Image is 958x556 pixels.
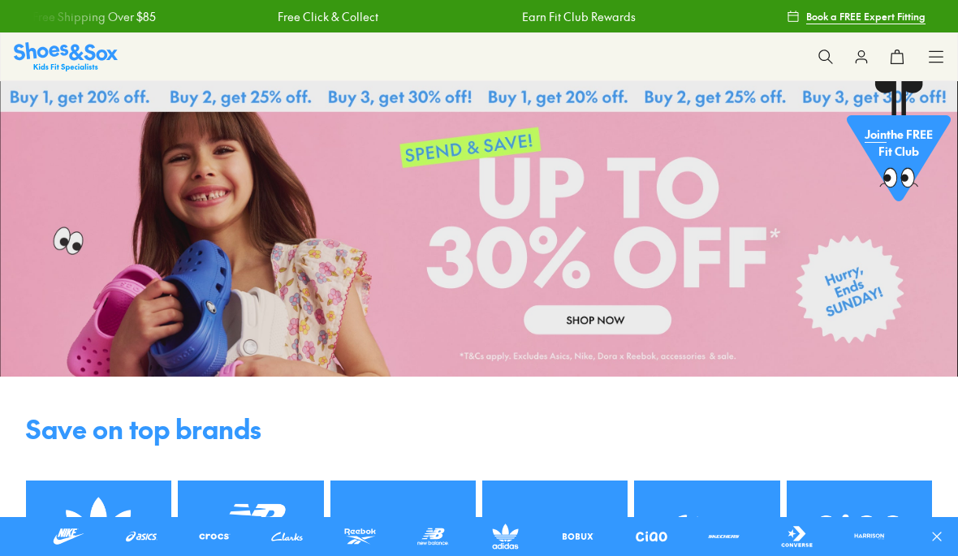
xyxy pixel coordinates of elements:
[522,8,636,25] a: Earn Fit Club Rewards
[865,126,887,142] span: Join
[14,42,118,71] img: SNS_Logo_Responsive.svg
[787,2,926,31] a: Book a FREE Expert Fitting
[277,8,378,25] a: Free Click & Collect
[847,80,951,210] a: Jointhe FREE Fit Club
[14,42,118,71] a: Shoes & Sox
[847,113,951,173] p: the FREE Fit Club
[32,8,156,25] a: Free Shipping Over $85
[806,9,926,24] span: Book a FREE Expert Fitting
